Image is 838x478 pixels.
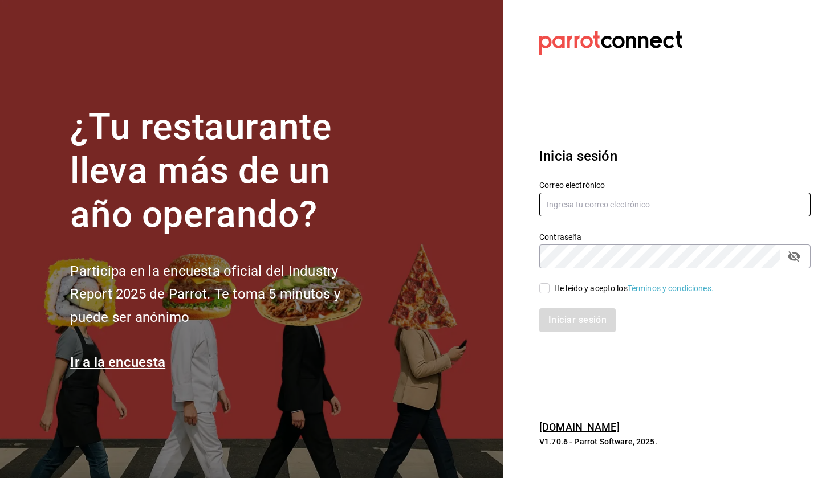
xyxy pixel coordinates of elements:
label: Contraseña [539,233,811,241]
p: V1.70.6 - Parrot Software, 2025. [539,436,811,447]
button: passwordField [784,247,804,266]
div: He leído y acepto los [554,283,714,295]
a: Ir a la encuesta [70,354,165,370]
input: Ingresa tu correo electrónico [539,193,811,216]
h1: ¿Tu restaurante lleva más de un año operando? [70,105,378,236]
a: Términos y condiciones. [628,284,714,293]
h2: Participa en la encuesta oficial del Industry Report 2025 de Parrot. Te toma 5 minutos y puede se... [70,260,378,329]
label: Correo electrónico [539,181,811,189]
a: [DOMAIN_NAME] [539,421,620,433]
h3: Inicia sesión [539,146,811,166]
